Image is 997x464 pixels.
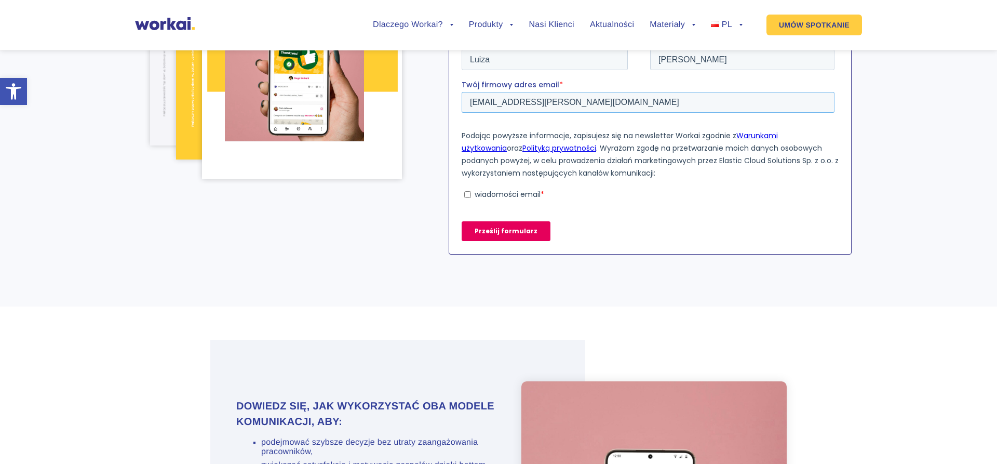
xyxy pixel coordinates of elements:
span: PL [722,20,732,29]
a: Aktualności [590,21,634,29]
a: Materiały [650,21,695,29]
a: Dlaczego Workai? [373,21,453,29]
a: Nasi Klienci [529,21,574,29]
a: UMÓW SPOTKANIE [766,15,862,35]
h3: Dowiedz się, jak wykorzystać oba modele komunikacji, aby: [236,399,498,430]
a: PL [711,21,743,29]
a: Produkty [469,21,514,29]
li: podejmować szybsze decyzje bez utraty zaangażowania pracowników, [261,438,498,457]
iframe: Form 0 [462,37,839,250]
